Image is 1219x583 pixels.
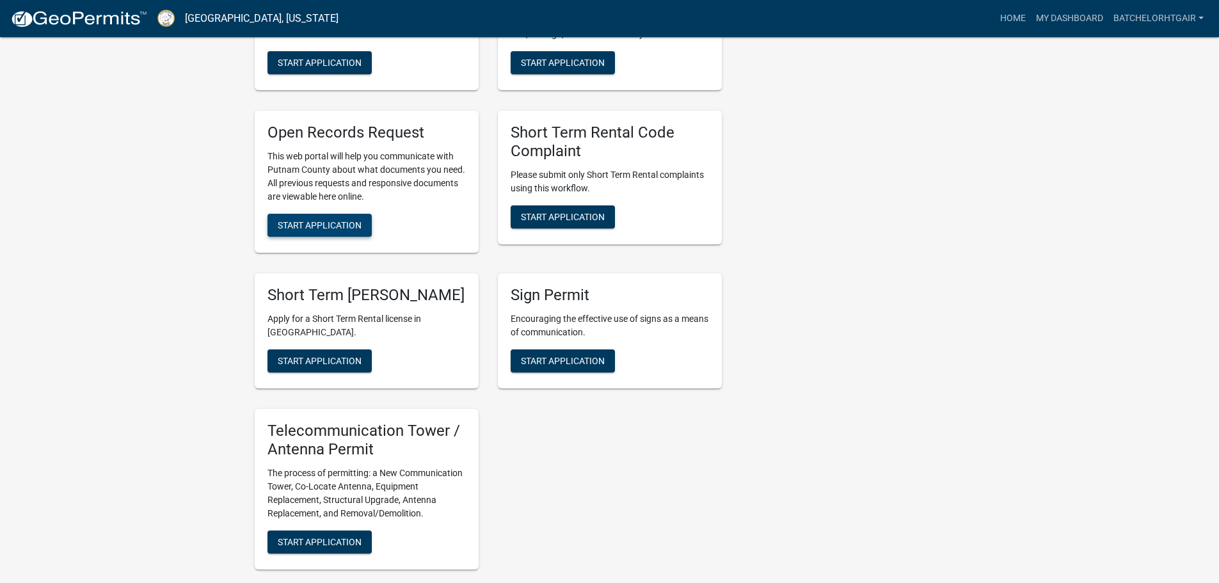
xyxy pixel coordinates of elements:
button: Start Application [267,51,372,74]
button: Start Application [267,531,372,554]
span: Start Application [278,220,362,230]
span: Start Application [521,58,605,68]
a: My Dashboard [1031,6,1108,31]
p: Encouraging the effective use of signs as a means of communication. [511,312,709,339]
h5: Short Term [PERSON_NAME] [267,286,466,305]
p: This web portal will help you communicate with Putnam County about what documents you need. All p... [267,150,466,204]
h5: Short Term Rental Code Complaint [511,124,709,161]
p: Please submit only Short Term Rental complaints using this workflow. [511,168,709,195]
button: Start Application [511,205,615,228]
a: Home [995,6,1031,31]
a: [GEOGRAPHIC_DATA], [US_STATE] [185,8,339,29]
a: Batchelorhtgair [1108,6,1209,31]
button: Start Application [511,349,615,372]
button: Start Application [267,214,372,237]
span: Start Application [278,58,362,68]
span: Start Application [278,536,362,547]
p: The process of permitting: a New Communication Tower, Co-Locate Antenna, Equipment Replacement, S... [267,467,466,520]
h5: Sign Permit [511,286,709,305]
h5: Open Records Request [267,124,466,142]
button: Start Application [511,51,615,74]
span: Start Application [521,356,605,366]
span: Start Application [278,356,362,366]
img: Putnam County, Georgia [157,10,175,27]
p: Apply for a Short Term Rental license in [GEOGRAPHIC_DATA]. [267,312,466,339]
h5: Telecommunication Tower / Antenna Permit [267,422,466,459]
button: Start Application [267,349,372,372]
span: Start Application [521,212,605,222]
